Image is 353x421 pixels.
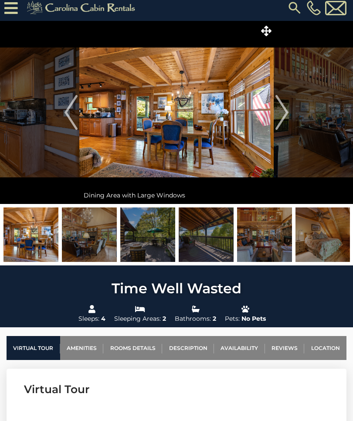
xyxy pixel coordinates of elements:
img: 163278714 [295,207,350,262]
a: Availability [214,336,265,360]
img: 163278730 [3,207,58,262]
div: Dining Area with Large Windows [79,187,274,204]
img: 163278707 [179,207,234,262]
img: 163278712 [120,207,175,262]
a: Amenities [60,336,104,360]
a: Location [304,336,346,360]
img: arrow [275,95,289,130]
a: Virtual Tour [7,336,60,360]
a: Rooms Details [103,336,162,360]
button: Next [274,21,290,204]
h3: Virtual Tour [24,382,329,397]
img: arrow [64,95,78,130]
a: Description [162,336,214,360]
a: [PHONE_NUMBER] [305,0,323,15]
button: Previous [63,21,79,204]
img: 163278732 [62,207,117,262]
img: 163278713 [237,207,292,262]
a: Reviews [265,336,305,360]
